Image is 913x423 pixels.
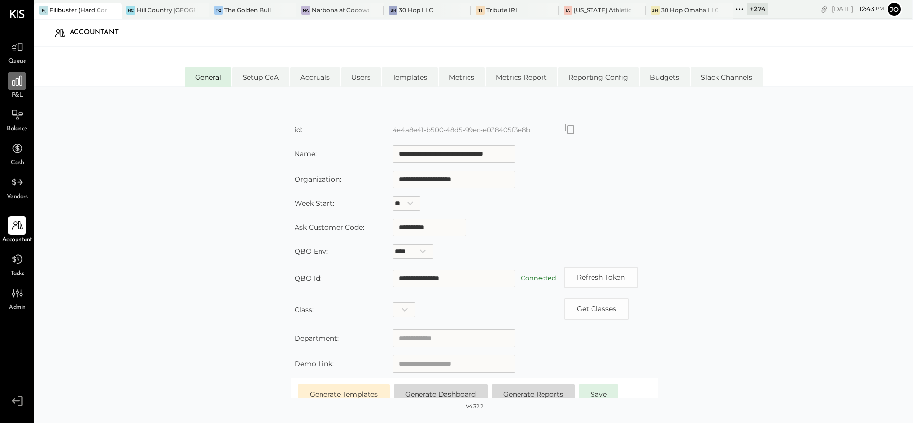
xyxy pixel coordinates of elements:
[574,6,631,14] div: [US_STATE] Athletic Club
[579,384,618,404] button: Save
[564,267,638,288] button: Refresh Token
[0,105,34,134] a: Balance
[503,390,563,398] span: Generate Reports
[651,6,660,15] div: 3H
[295,223,364,232] label: Ask Customer Code:
[11,159,24,168] span: Cash
[185,67,231,87] li: General
[295,359,334,368] label: Demo Link:
[232,67,289,87] li: Setup CoA
[399,6,433,14] div: 30 Hop LLC
[9,303,25,312] span: Admin
[295,334,339,343] label: Department:
[224,6,271,14] div: The Golden Bull
[301,6,310,15] div: Na
[405,390,476,398] span: Generate Dashboard
[295,149,317,158] label: Name:
[341,67,381,87] li: Users
[394,384,488,404] button: Generate Dashboard
[393,126,530,134] label: 4e4a8e41-b500-48d5-99ec-e038405f3e8b
[0,38,34,66] a: Queue
[389,6,397,15] div: 3H
[310,390,378,398] span: Generate Templates
[295,274,321,283] label: QBO Id:
[832,4,884,14] div: [DATE]
[0,72,34,100] a: P&L
[0,173,34,201] a: Vendors
[295,175,341,184] label: Organization:
[137,6,194,14] div: Hill Country [GEOGRAPHIC_DATA]
[661,6,718,14] div: 30 Hop Omaha LLC
[0,284,34,312] a: Admin
[486,6,518,14] div: Tribute IRL
[295,247,328,256] label: QBO Env:
[492,384,575,404] button: Generate Reports
[521,274,556,282] label: Connected
[564,298,629,320] button: Copy id
[126,6,135,15] div: HC
[747,3,768,15] div: + 274
[466,403,483,411] div: v 4.32.2
[214,6,223,15] div: TG
[290,67,340,87] li: Accruals
[2,236,32,245] span: Accountant
[558,67,639,87] li: Reporting Config
[295,305,314,314] label: Class:
[12,91,23,100] span: P&L
[8,57,26,66] span: Queue
[312,6,369,14] div: Narbona at Cocowalk LLC
[486,67,557,87] li: Metrics Report
[476,6,485,15] div: TI
[564,123,576,135] button: Copy id
[70,25,128,41] div: Accountant
[640,67,690,87] li: Budgets
[295,199,334,208] label: Week Start:
[819,4,829,14] div: copy link
[0,139,34,168] a: Cash
[564,6,572,15] div: IA
[295,125,302,134] label: id:
[691,67,763,87] li: Slack Channels
[887,1,902,17] button: Jo
[7,125,27,134] span: Balance
[11,270,24,278] span: Tasks
[0,250,34,278] a: Tasks
[0,216,34,245] a: Accountant
[298,384,390,404] button: Generate Templates
[39,6,48,15] div: F(
[591,390,607,398] span: Save
[439,67,485,87] li: Metrics
[49,6,107,14] div: Filibuster (Hard Corner Below LLC)
[382,67,438,87] li: Templates
[7,193,28,201] span: Vendors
